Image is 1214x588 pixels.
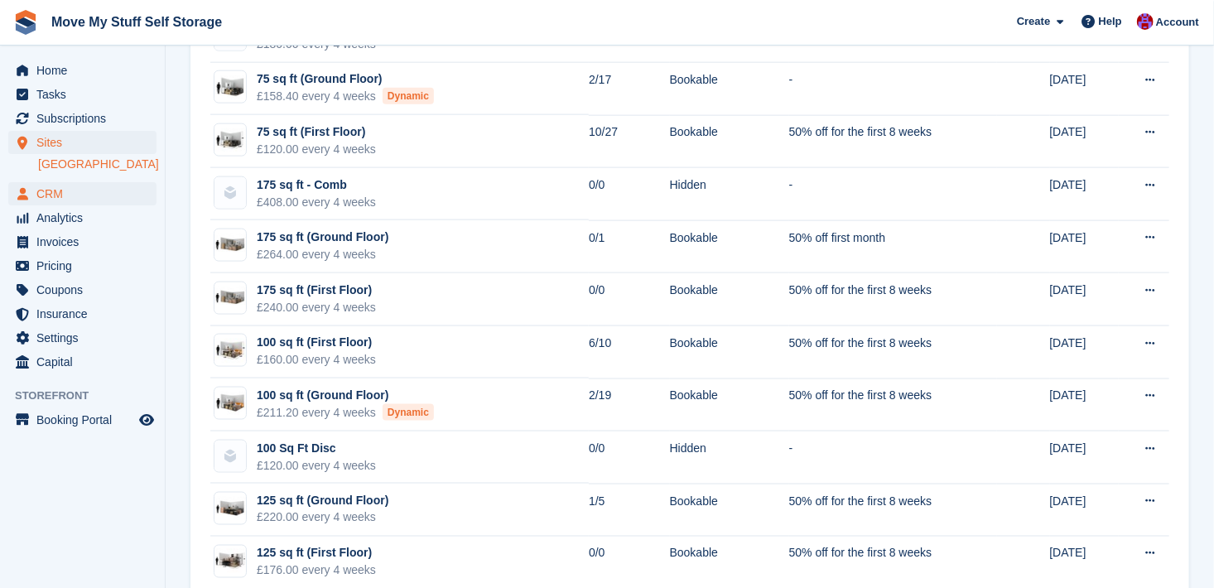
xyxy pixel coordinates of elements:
td: [DATE] [1050,484,1119,537]
a: menu [8,107,157,130]
div: £158.40 every 4 weeks [257,88,434,105]
span: Coupons [36,278,136,301]
img: 75.jpg [214,128,246,152]
span: Invoices [36,230,136,253]
a: menu [8,83,157,106]
div: 175 sq ft (Ground Floor) [257,229,388,246]
td: Bookable [670,326,789,379]
img: 100-sqft-unit.jpg [214,392,246,416]
span: Sites [36,131,136,154]
div: £120.00 every 4 weeks [257,141,376,158]
td: 50% off for the first 8 weeks [789,326,998,379]
span: Insurance [36,302,136,325]
span: Home [36,59,136,82]
img: blank-unit-type-icon-ffbac7b88ba66c5e286b0e438baccc4b9c83835d4c34f86887a83fc20ec27e7b.svg [214,177,246,209]
td: - [789,431,998,484]
a: Preview store [137,410,157,430]
div: £211.20 every 4 weeks [257,404,434,422]
td: - [789,168,998,221]
td: Bookable [670,484,789,537]
td: Bookable [670,220,789,273]
div: 100 sq ft (Ground Floor) [257,387,434,404]
a: menu [8,230,157,253]
img: 175-sqft-unit.jpg [214,234,246,258]
img: stora-icon-8386f47178a22dfd0bd8f6a31ec36ba5ce8667c1dd55bd0f319d3a0aa187defe.svg [13,10,38,35]
td: 50% off for the first 8 weeks [789,484,998,537]
span: Subscriptions [36,107,136,130]
a: menu [8,302,157,325]
td: 0/0 [589,168,670,221]
img: 75-sqft-unit.jpg [214,75,246,99]
div: £160.00 every 4 weeks [257,351,376,369]
div: £220.00 every 4 weeks [257,509,388,527]
td: [DATE] [1050,431,1119,484]
td: 0/1 [589,220,670,273]
td: 0/0 [589,431,670,484]
span: Create [1017,13,1050,30]
span: Help [1099,13,1122,30]
span: Pricing [36,254,136,277]
div: 100 Sq Ft Disc [257,440,376,457]
td: [DATE] [1050,63,1119,116]
td: 6/10 [589,326,670,379]
td: [DATE] [1050,378,1119,431]
div: £176.00 every 4 weeks [257,562,376,580]
div: 100 sq ft (First Floor) [257,334,376,351]
td: Bookable [670,378,789,431]
a: menu [8,59,157,82]
span: Tasks [36,83,136,106]
td: [DATE] [1050,115,1119,168]
td: Bookable [670,273,789,326]
td: 50% off first month [789,220,998,273]
a: menu [8,408,157,431]
td: [DATE] [1050,326,1119,379]
img: 150.jpg [214,549,246,573]
a: menu [8,254,157,277]
td: Bookable [670,115,789,168]
a: Move My Stuff Self Storage [45,8,229,36]
td: [DATE] [1050,273,1119,326]
img: Carrie Machin [1137,13,1154,30]
div: £240.00 every 4 weeks [257,299,376,316]
td: Bookable [670,63,789,116]
div: 125 sq ft (First Floor) [257,545,376,562]
span: Settings [36,326,136,349]
a: menu [8,182,157,205]
a: menu [8,278,157,301]
td: [DATE] [1050,168,1119,221]
span: CRM [36,182,136,205]
td: - [789,63,998,116]
td: 1/5 [589,484,670,537]
div: 75 sq ft (First Floor) [257,123,376,141]
td: [DATE] [1050,220,1119,273]
td: 2/19 [589,378,670,431]
a: menu [8,350,157,374]
img: 100.jpg [214,339,246,363]
div: 175 sq ft (First Floor) [257,282,376,299]
div: Dynamic [383,404,434,421]
div: 175 sq ft - Comb [257,176,376,194]
div: £264.00 every 4 weeks [257,246,388,263]
span: Account [1156,14,1199,31]
div: 125 sq ft (Ground Floor) [257,492,388,509]
img: 125-sqft-unit.jpg [214,497,246,521]
div: 75 sq ft (Ground Floor) [257,70,434,88]
td: 50% off for the first 8 weeks [789,378,998,431]
a: menu [8,131,157,154]
div: £408.00 every 4 weeks [257,194,376,211]
img: blank-unit-type-icon-ffbac7b88ba66c5e286b0e438baccc4b9c83835d4c34f86887a83fc20ec27e7b.svg [214,441,246,472]
span: Booking Portal [36,408,136,431]
td: 0/0 [589,273,670,326]
td: 50% off for the first 8 weeks [789,273,998,326]
td: 50% off for the first 8 weeks [789,115,998,168]
a: menu [8,326,157,349]
div: Dynamic [383,88,434,104]
td: 2/17 [589,63,670,116]
img: 175-sqft-unit.jpg [214,287,246,311]
td: 10/27 [589,115,670,168]
div: £120.00 every 4 weeks [257,457,376,475]
span: Analytics [36,206,136,229]
a: [GEOGRAPHIC_DATA] [38,157,157,172]
td: Hidden [670,431,789,484]
a: menu [8,206,157,229]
